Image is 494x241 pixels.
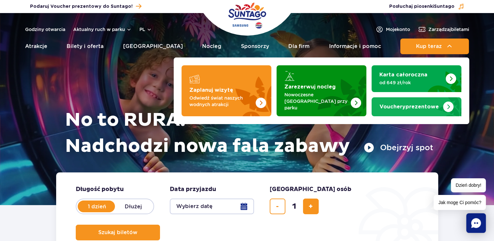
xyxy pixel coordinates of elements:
[418,25,469,33] a: Zarządzajbiletami
[170,185,216,193] span: Data przyjazdu
[466,213,486,233] div: Chat
[30,2,141,11] a: Podaruj Voucher prezentowy do Suntago!
[389,3,454,10] span: Posłuchaj piosenki
[364,142,433,153] button: Obejrzyj spot
[284,84,336,89] strong: Zarezerwuj nocleg
[416,43,442,49] span: Kup teraz
[379,104,406,109] span: Vouchery
[379,104,439,109] strong: prezentowe
[115,200,152,213] label: Dłużej
[434,4,454,9] span: Suntago
[379,72,427,77] strong: Karta całoroczna
[139,26,152,33] button: pl
[428,26,469,33] span: Zarządzaj biletami
[189,88,233,93] strong: Zaplanuj wizytę
[73,27,132,32] button: Aktualny ruch w parku
[270,185,351,193] span: [GEOGRAPHIC_DATA] osób
[329,39,381,54] a: Informacje i pomoc
[451,178,486,192] span: Dzień dobry!
[123,39,183,54] a: [GEOGRAPHIC_DATA]
[379,79,443,86] p: od 649 zł/rok
[78,200,116,213] label: 1 dzień
[270,199,285,214] button: usuń bilet
[375,25,410,33] a: Mojekonto
[76,225,160,240] button: Szukaj biletów
[30,3,133,10] span: Podaruj Voucher prezentowy do Suntago!
[284,91,348,111] p: Nowoczesne [GEOGRAPHIC_DATA] przy parku
[98,230,137,235] span: Szukaj biletów
[400,39,469,54] button: Kup teraz
[372,65,461,92] a: Karta całoroczna
[202,39,221,54] a: Nocleg
[288,39,310,54] a: Dla firm
[277,65,366,116] a: Zarezerwuj nocleg
[372,97,461,116] a: Vouchery prezentowe
[170,199,254,214] button: Wybierz datę
[65,107,433,159] h1: No to RURA! Nadchodzi nowa fala zabawy
[303,199,319,214] button: dodaj bilet
[189,95,253,108] p: Odwiedź świat naszych wodnych atrakcji
[67,39,104,54] a: Bilety i oferta
[25,39,47,54] a: Atrakcje
[286,199,302,214] input: liczba biletów
[182,65,271,116] a: Zaplanuj wizytę
[389,3,464,10] button: Posłuchaj piosenkiSuntago
[241,39,269,54] a: Sponsorzy
[434,195,486,210] span: Jak mogę Ci pomóc?
[76,185,124,193] span: Długość pobytu
[386,26,410,33] span: Moje konto
[25,26,65,33] a: Godziny otwarcia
